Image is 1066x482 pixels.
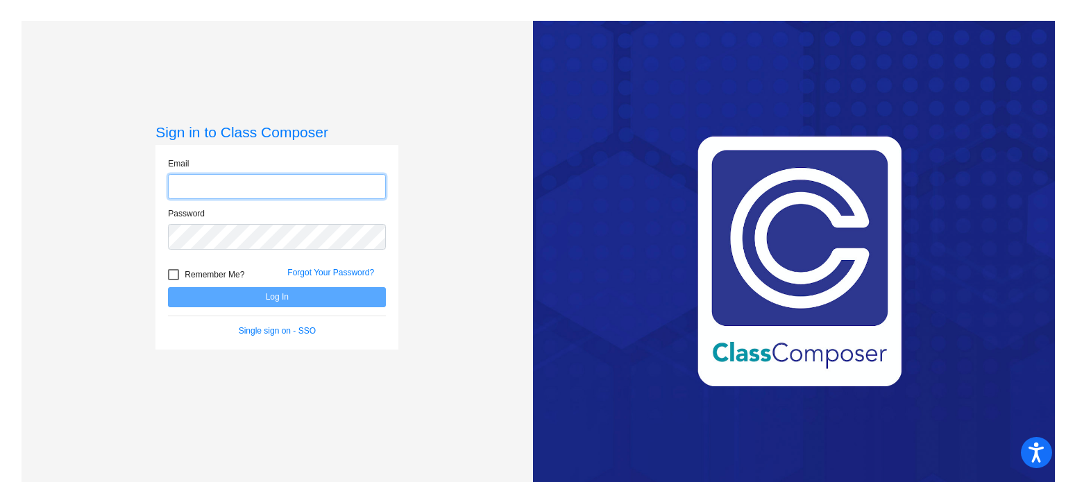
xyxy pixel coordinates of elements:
[185,266,244,283] span: Remember Me?
[287,268,374,277] a: Forgot Your Password?
[155,123,398,141] h3: Sign in to Class Composer
[239,326,316,336] a: Single sign on - SSO
[168,287,386,307] button: Log In
[168,157,189,170] label: Email
[168,207,205,220] label: Password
